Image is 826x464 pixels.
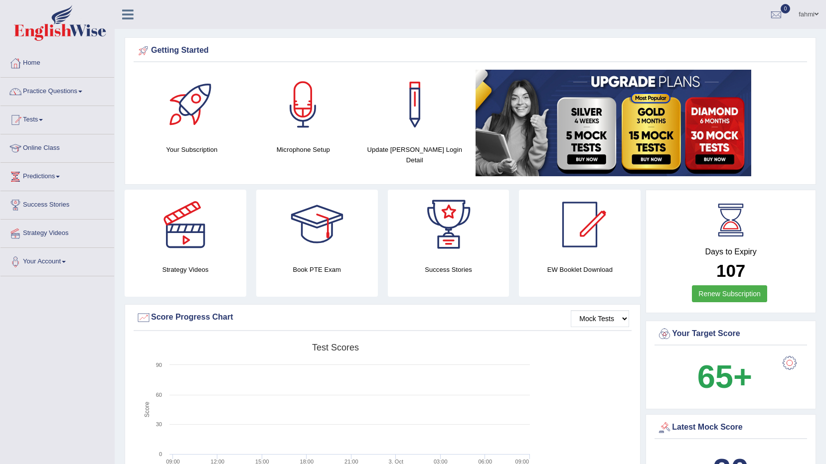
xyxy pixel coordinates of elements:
[388,264,509,275] h4: Success Stories
[0,248,114,273] a: Your Account
[657,420,805,435] div: Latest Mock Score
[476,70,751,176] img: small5.jpg
[0,191,114,216] a: Success Stories
[0,220,114,244] a: Strategy Videos
[716,261,745,280] b: 107
[156,362,162,368] text: 90
[657,327,805,342] div: Your Target Score
[0,106,114,131] a: Tests
[256,264,378,275] h4: Book PTE Exam
[125,264,246,275] h4: Strategy Videos
[253,144,354,155] h4: Microphone Setup
[312,343,359,352] tspan: Test scores
[156,392,162,398] text: 60
[364,144,466,165] h4: Update [PERSON_NAME] Login Detail
[136,43,805,58] div: Getting Started
[692,285,767,302] a: Renew Subscription
[136,310,629,325] div: Score Progress Chart
[159,451,162,457] text: 0
[781,4,791,13] span: 0
[0,78,114,103] a: Practice Questions
[0,49,114,74] a: Home
[697,358,752,395] b: 65+
[0,163,114,188] a: Predictions
[657,247,805,256] h4: Days to Expiry
[0,134,114,159] a: Online Class
[156,421,162,427] text: 30
[519,264,641,275] h4: EW Booklet Download
[141,144,243,155] h4: Your Subscription
[144,402,151,418] tspan: Score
